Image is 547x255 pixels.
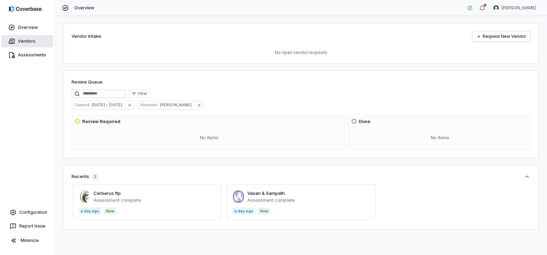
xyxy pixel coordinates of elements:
[74,5,94,11] span: Overview
[472,31,530,42] a: Request New Vendor
[3,206,52,219] a: Configuration
[160,102,194,108] span: [PERSON_NAME]
[92,173,98,180] span: 2
[72,173,98,180] div: Recents
[92,102,125,108] span: [DATE] - [DATE]
[1,35,53,47] a: Vendors
[72,50,530,55] p: No open vendor requests
[351,129,529,147] div: No items
[72,79,103,86] h1: Review Queue
[1,21,53,34] a: Overview
[493,5,499,11] img: Diana Esparza avatar
[128,90,150,98] button: Filter
[359,118,370,125] h3: Done
[9,5,42,12] img: logo-D7KZi-bG.svg
[1,49,53,61] a: Assessments
[75,129,344,147] div: No items
[72,33,101,40] h2: Vendor Intake
[82,118,120,125] h3: Review Required
[138,91,147,96] span: Filter
[247,190,285,196] a: Vasan & Sampath
[94,190,121,196] a: Cerberus ftp
[138,102,160,108] span: Reviewer :
[3,220,52,232] button: Report Issue
[502,5,536,11] span: [PERSON_NAME]
[3,234,52,247] button: Minimize
[72,173,530,180] button: Recents2
[489,3,540,13] button: Diana Esparza avatar[PERSON_NAME]
[72,102,92,108] span: Created :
